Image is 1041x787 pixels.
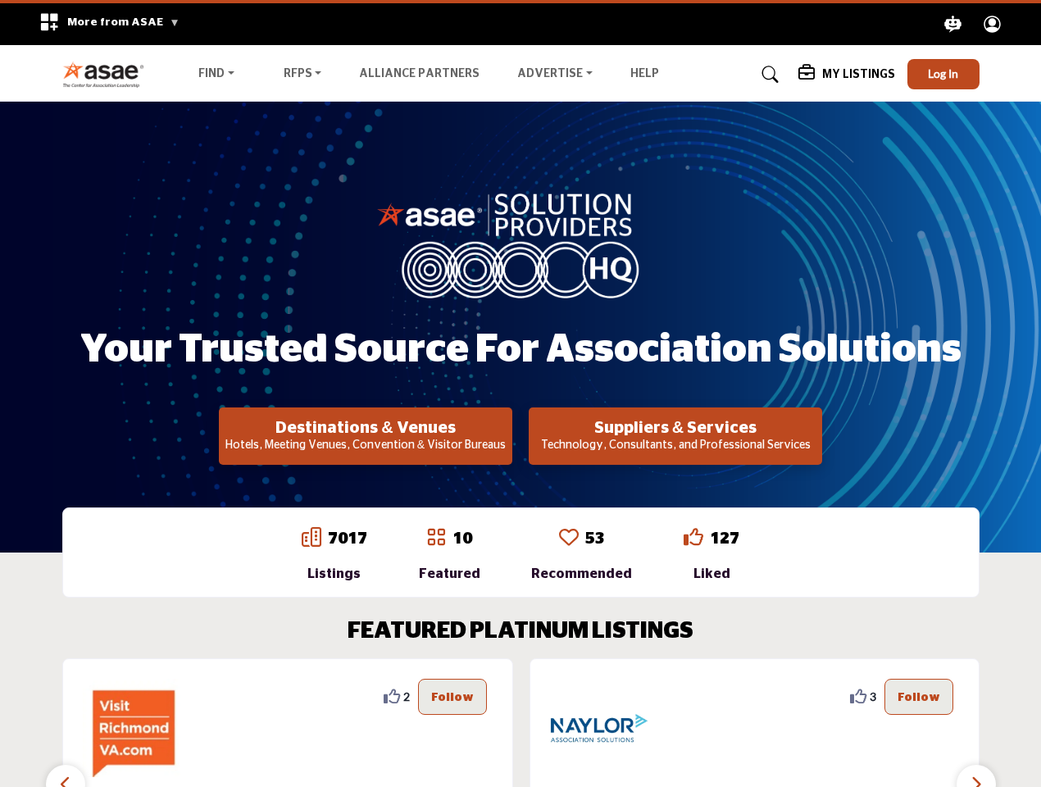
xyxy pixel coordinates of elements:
[798,65,895,84] div: My Listings
[219,407,512,465] button: Destinations & Venues Hotels, Meeting Venues, Convention & Visitor Bureaus
[328,530,367,547] a: 7017
[80,325,961,375] h1: Your Trusted Source for Association Solutions
[710,530,739,547] a: 127
[452,530,472,547] a: 10
[83,679,181,777] img: Richmond Region Tourism
[431,688,474,706] p: Follow
[67,16,180,28] span: More from ASAE
[884,679,953,715] button: Follow
[272,63,334,86] a: RFPs
[29,3,190,45] div: More from ASAE
[531,564,632,584] div: Recommended
[630,68,659,80] a: Help
[870,688,876,705] span: 3
[426,527,446,550] a: Go to Featured
[684,527,703,547] i: Go to Liked
[822,67,895,82] h5: My Listings
[684,564,739,584] div: Liked
[224,438,507,454] p: Hotels, Meeting Venues, Convention & Visitor Bureaus
[403,688,410,705] span: 2
[559,527,579,550] a: Go to Recommended
[907,59,980,89] button: Log In
[898,688,940,706] p: Follow
[62,61,153,88] img: Site Logo
[348,618,693,646] h2: FEATURED PLATINUM LISTINGS
[419,564,480,584] div: Featured
[550,679,648,777] img: Naylor Association Solutions
[506,63,604,86] a: Advertise
[534,438,817,454] p: Technology, Consultants, and Professional Services
[187,63,246,86] a: Find
[585,530,605,547] a: 53
[377,189,664,298] img: image
[746,61,789,88] a: Search
[534,418,817,438] h2: Suppliers & Services
[418,679,487,715] button: Follow
[359,68,480,80] a: Alliance Partners
[302,564,367,584] div: Listings
[224,418,507,438] h2: Destinations & Venues
[928,66,958,80] span: Log In
[529,407,822,465] button: Suppliers & Services Technology, Consultants, and Professional Services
